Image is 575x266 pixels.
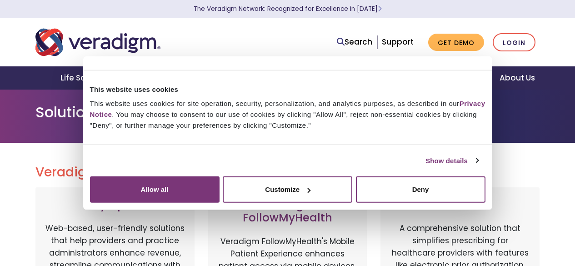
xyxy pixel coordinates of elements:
button: Customize [223,176,352,203]
a: Search [337,36,372,48]
h3: Veradigm FollowMyHealth [217,198,358,225]
div: This website uses cookies [90,84,485,95]
a: Show details [425,155,478,166]
img: Veradigm logo [35,27,160,57]
button: Allow all [90,176,220,203]
a: Get Demo [428,34,484,51]
a: Login [493,33,535,52]
div: This website uses cookies for site operation, security, personalization, and analytics purposes, ... [90,98,485,131]
a: Life Sciences [50,66,125,90]
a: About Us [489,66,546,90]
h2: Veradigm Solutions [35,165,540,180]
a: Support [382,36,414,47]
span: Learn More [378,5,382,13]
a: The Veradigm Network: Recognized for Excellence in [DATE]Learn More [194,5,382,13]
h3: Payerpath [45,198,185,211]
a: Privacy Notice [90,100,485,118]
h3: ePrescribe [390,198,530,211]
button: Deny [356,176,485,203]
h1: Solution Login [35,104,540,121]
